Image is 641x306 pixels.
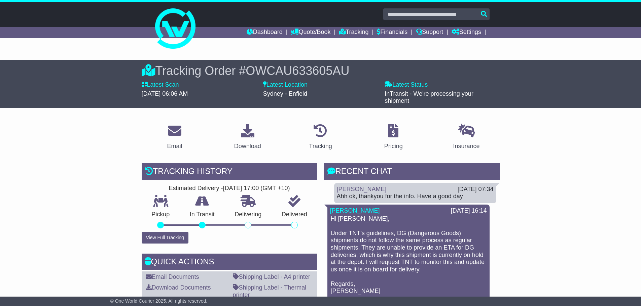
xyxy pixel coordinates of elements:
a: Financials [377,27,407,38]
div: [DATE] 16:14 [451,207,487,215]
p: Pickup [142,211,180,218]
a: Download [230,122,265,153]
div: Ahh ok, thankyou for the info. Have a good day [337,193,494,200]
span: [DATE] 06:06 AM [142,90,188,97]
a: Tracking [339,27,368,38]
span: OWCAU633605AU [246,64,349,78]
div: [DATE] 17:00 (GMT +10) [223,185,290,192]
a: Insurance [449,122,484,153]
button: View Full Tracking [142,232,188,244]
a: Dashboard [247,27,283,38]
a: [PERSON_NAME] [330,207,380,214]
span: © One World Courier 2025. All rights reserved. [110,298,208,304]
div: [DATE] 07:34 [458,186,494,193]
span: Sydney - Enfield [263,90,307,97]
a: Email [163,122,186,153]
p: Delivering [225,211,272,218]
div: Pricing [384,142,403,151]
div: Estimated Delivery - [142,185,317,192]
a: Download Documents [146,284,211,291]
a: Tracking [305,122,336,153]
a: Shipping Label - Thermal printer [233,284,307,298]
a: Settings [452,27,481,38]
a: Pricing [380,122,407,153]
label: Latest Status [385,81,428,89]
a: Email Documents [146,273,199,280]
div: Insurance [453,142,480,151]
div: Tracking Order # [142,63,500,78]
div: RECENT CHAT [324,163,500,181]
p: Hi [PERSON_NAME], Under TNT’s guidelines, DG (Dangerous Goods) shipments do not follow the same p... [331,215,486,295]
p: In Transit [180,211,225,218]
div: Tracking history [142,163,317,181]
a: Support [416,27,443,38]
a: [PERSON_NAME] [337,186,387,192]
a: Shipping Label - A4 printer [233,273,310,280]
label: Latest Location [263,81,308,89]
div: Email [167,142,182,151]
div: Download [234,142,261,151]
a: Quote/Book [291,27,330,38]
div: Quick Actions [142,254,317,272]
div: Tracking [309,142,332,151]
span: InTransit - We're processing your shipment [385,90,473,104]
p: Delivered [272,211,317,218]
label: Latest Scan [142,81,179,89]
